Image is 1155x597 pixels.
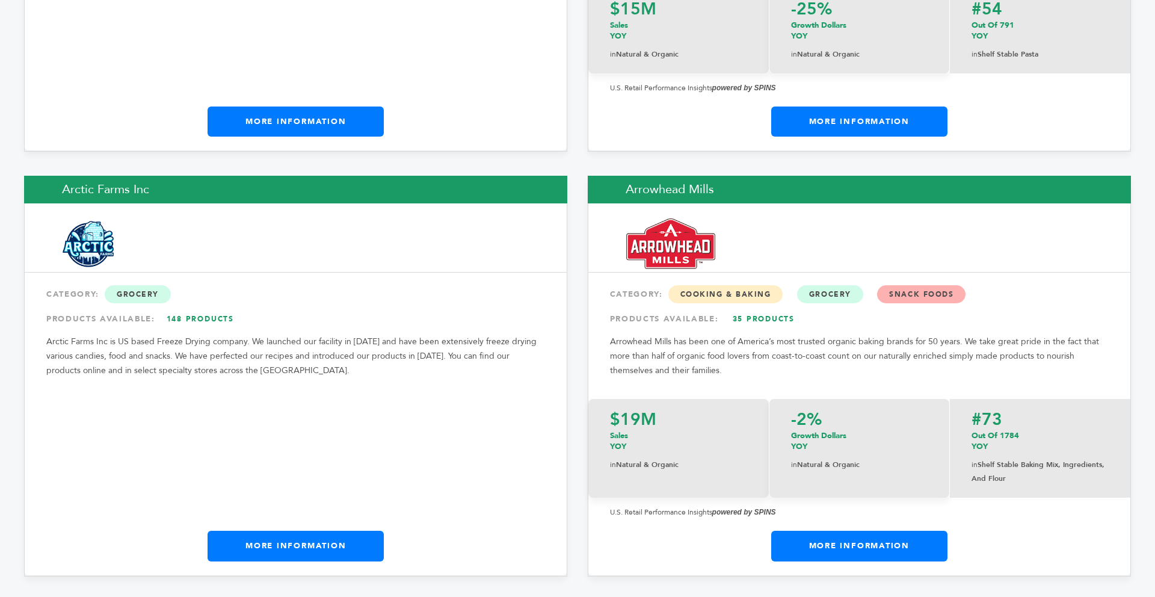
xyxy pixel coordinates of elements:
[46,283,545,305] div: CATEGORY:
[972,31,988,42] span: YOY
[972,411,1109,428] p: #73
[208,531,384,561] a: More Information
[24,176,567,203] h2: Arctic Farms Inc
[610,1,747,17] p: $15M
[972,441,988,452] span: YOY
[972,458,1109,486] p: Shelf Stable Baking Mix, Ingredients, and Flour
[610,441,626,452] span: YOY
[610,335,1109,378] p: Arrowhead Mills has been one of America’s most trusted organic baking brands for 50 years. We tak...
[791,430,928,452] p: Growth Dollars
[610,505,1109,519] p: U.S. Retail Performance Insights
[877,285,966,303] span: Snack Foods
[610,411,747,428] p: $19M
[791,411,928,428] p: -2%
[972,430,1109,452] p: Out of 1784
[972,460,978,469] span: in
[791,20,928,42] p: Growth Dollars
[610,48,747,61] p: Natural & Organic
[771,531,947,561] a: More Information
[791,31,807,42] span: YOY
[208,107,384,137] a: More Information
[610,460,616,469] span: in
[791,458,928,472] p: Natural & Organic
[105,285,171,303] span: Grocery
[610,458,747,472] p: Natural & Organic
[972,1,1109,17] p: #54
[791,1,928,17] p: -25%
[610,20,747,42] p: Sales
[791,48,928,61] p: Natural & Organic
[610,283,1109,305] div: CATEGORY:
[610,308,1109,330] div: PRODUCTS AVAILABLE:
[972,49,978,59] span: in
[588,176,1131,203] h2: Arrowhead Mills
[626,218,715,270] img: Arrowhead Mills
[668,285,783,303] span: Cooking & Baking
[721,308,805,330] a: 35 Products
[158,308,242,330] a: 148 Products
[63,218,114,270] img: Arctic Farms Inc
[610,49,616,59] span: in
[46,308,545,330] div: PRODUCTS AVAILABLE:
[771,107,947,137] a: More Information
[972,48,1109,61] p: Shelf Stable Pasta
[791,49,797,59] span: in
[972,20,1109,42] p: Out of 791
[791,460,797,469] span: in
[610,31,626,42] span: YOY
[797,285,863,303] span: Grocery
[791,441,807,452] span: YOY
[610,81,1109,95] p: U.S. Retail Performance Insights
[610,430,747,452] p: Sales
[46,335,545,378] p: Arctic Farms Inc is US based Freeze Drying company. We launched our facility in [DATE] and have b...
[712,84,776,92] strong: powered by SPINS
[712,508,776,516] strong: powered by SPINS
